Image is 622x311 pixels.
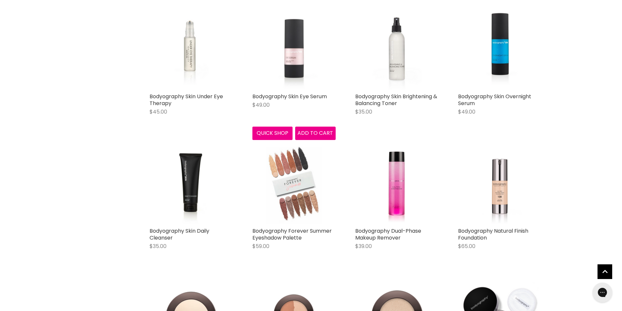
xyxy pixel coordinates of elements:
span: Add to cart [297,129,333,137]
span: $35.00 [355,108,372,116]
img: Bodyography Skin Daily Cleanser [159,141,222,224]
span: $65.00 [458,242,475,250]
a: Bodyography Skin Brightening & Balancing Toner [355,7,439,90]
span: $45.00 [150,108,167,116]
iframe: Gorgias live chat messenger [589,280,615,304]
img: Bodyography Skin Brightening & Balancing Toner [365,7,428,90]
a: Bodyography Skin Overnight Serum [458,7,541,90]
button: Quick shop [252,127,293,140]
span: $59.00 [252,242,269,250]
a: Bodyography Natural Finish Foundation [458,141,541,224]
img: Bodyography Natural Finish Foundation [471,141,527,224]
button: Add to cart [295,127,336,140]
img: Bodyography Skin Overnight Serum [468,7,531,90]
a: Bodyography Skin Under Eye Therapy [150,7,233,90]
a: Bodyography Skin Eye Serum [252,7,336,90]
img: Bodyography Forever Summer Eyeshadow Palette [266,141,322,224]
span: $49.00 [252,101,270,109]
a: Bodyography Skin Under Eye Therapy [150,93,223,107]
a: Bodyography Skin Daily Cleanser [150,141,233,224]
a: Bodyography Dual-Phase Makeup Remover [355,141,439,224]
a: Bodyography Skin Eye Serum [252,93,327,100]
a: Bodyography Skin Daily Cleanser [150,227,209,241]
img: Bodyography Skin Under Eye Therapy [159,7,222,90]
span: $35.00 [150,242,167,250]
a: Bodyography Skin Overnight Serum [458,93,531,107]
a: Bodyography Forever Summer Eyeshadow Palette [252,227,332,241]
span: $39.00 [355,242,372,250]
img: Bodyography Skin Eye Serum [262,7,325,90]
a: Bodyography Forever Summer Eyeshadow Palette [252,141,336,224]
a: Bodyography Dual-Phase Makeup Remover [355,227,421,241]
span: $49.00 [458,108,475,116]
a: Bodyography Skin Brightening & Balancing Toner [355,93,437,107]
a: Bodyography Natural Finish Foundation [458,227,528,241]
img: Bodyography Dual-Phase Makeup Remover [363,141,430,224]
